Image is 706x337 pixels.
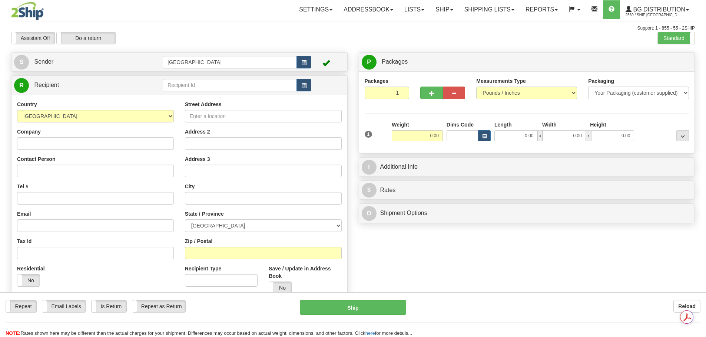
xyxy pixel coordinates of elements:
label: Tel # [17,183,29,190]
label: Dims Code [447,121,474,128]
label: Packaging [588,77,614,85]
a: S Sender [14,54,163,70]
span: R [14,78,29,93]
span: S [14,55,29,70]
label: Address 3 [185,155,210,163]
a: here [365,330,375,336]
iframe: chat widget [689,131,705,206]
a: Reports [520,0,563,19]
button: Reload [673,300,700,313]
label: Save / Update in Address Book [269,265,341,280]
div: Support: 1 - 855 - 55 - 2SHIP [11,25,695,31]
a: $Rates [362,183,692,198]
label: No [17,274,40,286]
label: Zip / Postal [185,237,213,245]
label: Assistant Off [11,32,54,44]
a: Addressbook [338,0,399,19]
label: Recipient Type [185,265,222,272]
a: R Recipient [14,78,146,93]
input: Sender Id [163,56,297,68]
span: Sender [34,58,53,65]
label: Weight [392,121,409,128]
a: Ship [430,0,458,19]
label: Address 2 [185,128,210,135]
span: P [362,55,377,70]
span: x [586,130,591,141]
button: Ship [300,300,406,315]
a: BG Distribution 2569 / Ship [GEOGRAPHIC_DATA] [620,0,695,19]
label: State / Province [185,210,224,218]
label: Country [17,101,37,108]
label: Contact Person [17,155,55,163]
label: Is Return [92,300,126,312]
a: P Packages [362,54,692,70]
a: OShipment Options [362,206,692,221]
label: Repeat as Return [132,300,185,312]
label: Street Address [185,101,222,108]
span: O [362,206,377,221]
label: Measurements Type [476,77,526,85]
span: NOTE: [6,330,20,336]
span: 1 [365,131,372,138]
span: Packages [382,58,408,65]
label: No [269,282,291,294]
span: x [537,130,543,141]
label: Packages [365,77,389,85]
label: Do a return [57,32,115,44]
a: Settings [294,0,338,19]
label: Email [17,210,31,218]
a: IAdditional Info [362,159,692,175]
label: Width [542,121,557,128]
input: Recipient Id [163,79,297,91]
div: ... [676,130,689,141]
label: Height [590,121,606,128]
label: Email Labels [42,300,86,312]
span: $ [362,183,377,198]
b: Reload [678,303,696,309]
span: BG Distribution [632,6,685,13]
img: logo2569.jpg [11,2,44,20]
label: Repeat [6,300,36,312]
span: Recipient [34,82,59,88]
label: Length [494,121,512,128]
label: Standard [658,32,695,44]
label: City [185,183,195,190]
label: Company [17,128,41,135]
span: 2569 / Ship [GEOGRAPHIC_DATA] [626,11,681,19]
input: Enter a location [185,110,342,122]
label: Tax Id [17,237,32,245]
span: I [362,160,377,175]
a: Lists [399,0,430,19]
a: Shipping lists [459,0,520,19]
label: Residential [17,265,45,272]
